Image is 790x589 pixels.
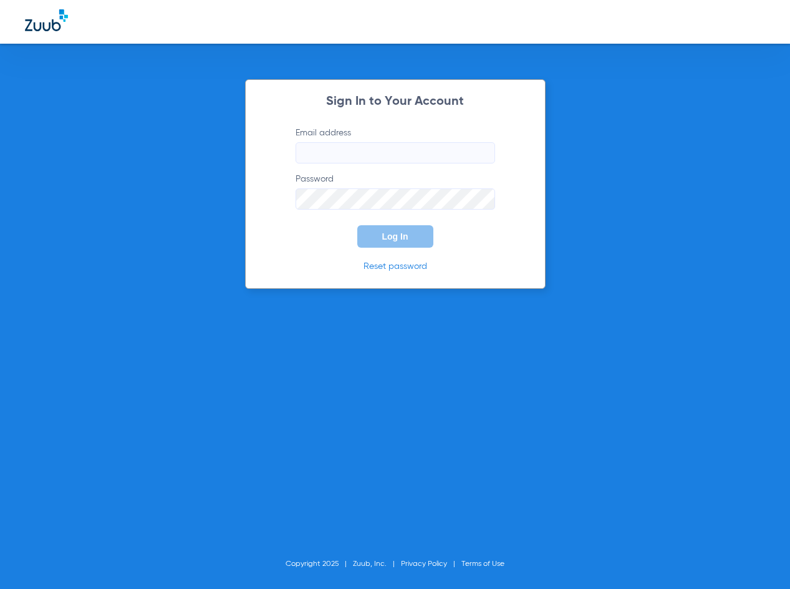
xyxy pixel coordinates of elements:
[296,173,495,210] label: Password
[357,225,433,248] button: Log In
[286,558,353,570] li: Copyright 2025
[461,560,504,568] a: Terms of Use
[25,9,68,31] img: Zuub Logo
[296,127,495,163] label: Email address
[382,231,408,241] span: Log In
[296,142,495,163] input: Email address
[277,95,514,108] h2: Sign In to Your Account
[728,529,790,589] iframe: Chat Widget
[401,560,447,568] a: Privacy Policy
[296,188,495,210] input: Password
[364,262,427,271] a: Reset password
[353,558,401,570] li: Zuub, Inc.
